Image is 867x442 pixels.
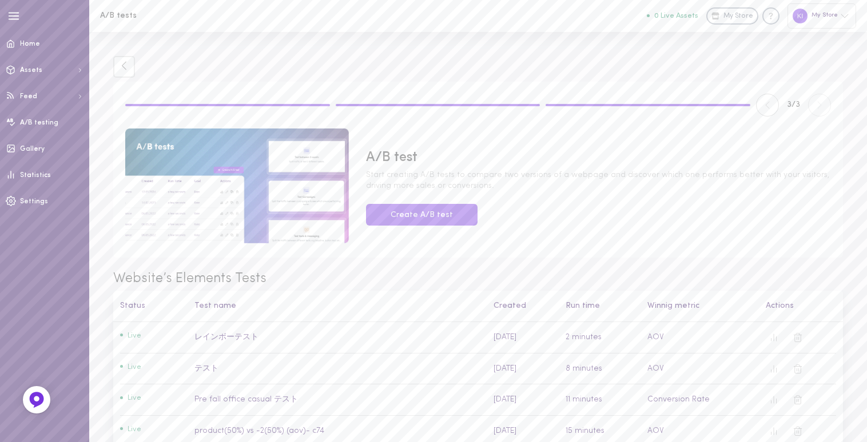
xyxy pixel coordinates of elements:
th: Created [487,291,559,322]
th: Status [113,291,188,322]
td: AOV [641,353,759,384]
th: Run time [559,291,641,322]
span: A/B test [366,148,831,168]
button: A/B results overview [766,361,782,377]
span: Home [20,41,40,47]
button: A/B results overview [766,423,782,439]
td: [DATE] [487,353,559,384]
button: A/B results overview [766,330,782,345]
td: Conversion Rate [641,384,759,416]
span: Delete A/B test [793,363,803,372]
span: Statistics [20,172,51,179]
a: 0 Live Assets [647,12,706,20]
span: Delete A/B test [793,332,803,340]
span: A/B results overview [769,425,779,434]
td: 2 minutes [559,322,641,353]
td: [DATE] [487,322,559,353]
button: Delete A/B test [790,423,806,439]
th: Winnig metric [641,291,759,322]
div: My Store [788,3,856,28]
span: Gallery [20,146,45,152]
h1: A/B tests [100,11,289,20]
span: 3 / 3 [787,99,800,111]
button: Create A/B test [366,204,478,226]
span: Assets [20,67,42,74]
a: My Store [706,7,758,25]
td: 8 minutes [559,353,641,384]
th: Test name [188,291,487,322]
span: Delete A/B test [793,425,803,434]
span: My Store [723,11,753,22]
img: Feedback Button [28,391,45,408]
td: AOV [641,322,759,353]
td: レインボーテスト [188,322,487,353]
button: Delete A/B test [790,392,806,408]
span: Live [120,394,141,401]
span: A/B results overview [769,363,779,372]
div: Knowledge center [762,7,779,25]
button: A/B results overview [766,392,782,408]
span: Live [120,363,141,371]
span: Live [120,425,141,433]
span: Settings [20,198,48,205]
td: テスト [188,353,487,384]
button: 0 Live Assets [647,12,698,19]
span: Start creating A/B tests to compare two versions of a webpage and discover which one performs bet... [366,170,831,192]
td: [DATE] [487,384,559,416]
button: Delete A/B test [790,361,806,377]
span: A/B results overview [769,395,779,403]
span: Live [120,332,141,339]
button: Delete A/B test [790,330,806,345]
td: Pre fall office casual テスト [188,384,487,416]
span: Website’s Elements Tests [113,270,843,289]
span: Feed [20,93,37,100]
span: A/B results overview [769,332,779,340]
span: Delete A/B test [793,395,803,403]
th: Actions [759,291,843,322]
span: A/B testing [20,119,58,126]
td: 11 minutes [559,384,641,416]
img: img-1 [125,128,349,243]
